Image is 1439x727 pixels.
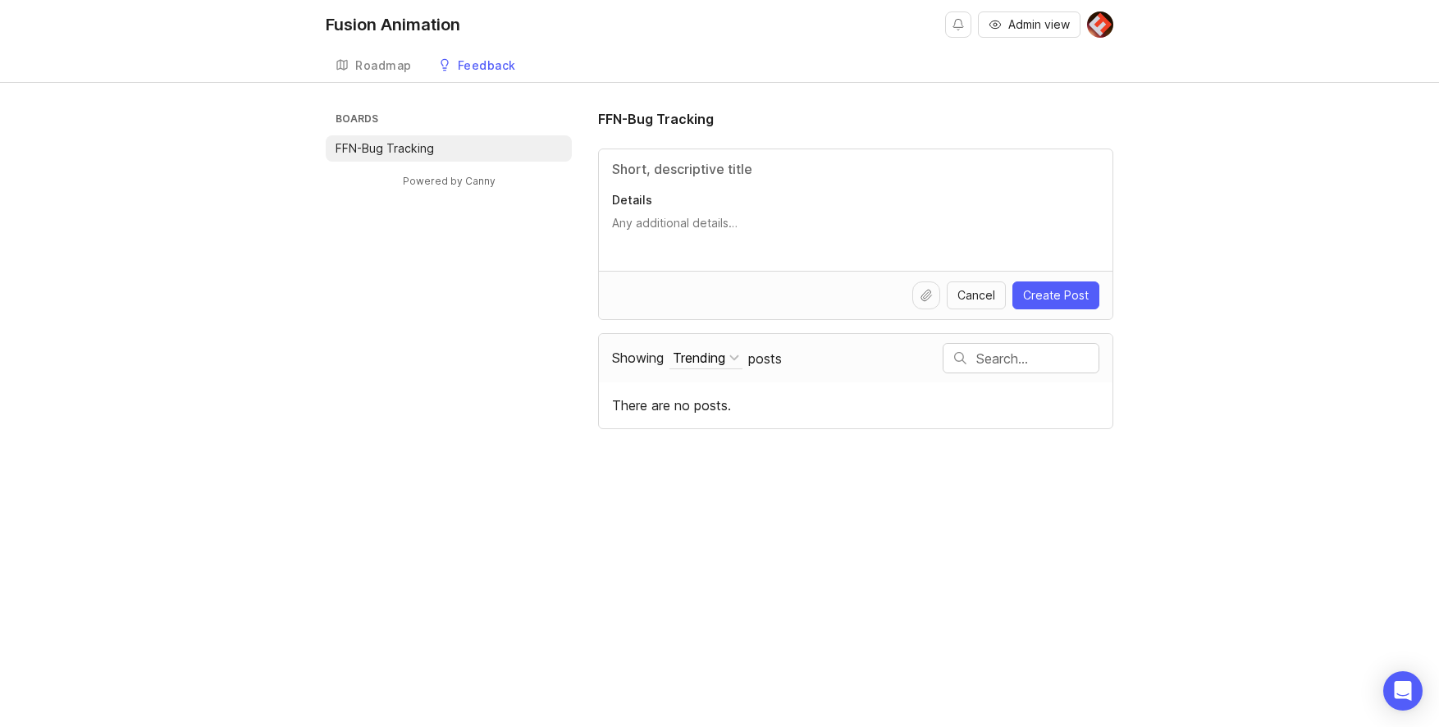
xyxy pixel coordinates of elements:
p: FFN-Bug Tracking [336,140,434,157]
img: Sara Bakalchuk [1087,11,1113,38]
div: Roadmap [355,60,412,71]
textarea: Details [612,215,1099,248]
span: Showing [612,350,664,366]
p: Details [612,192,1099,208]
div: Trending [673,349,725,367]
a: Powered by Canny [400,171,498,190]
input: Title [612,159,1099,179]
button: Cancel [947,281,1006,309]
span: posts [748,350,782,368]
input: Search… [976,350,1099,368]
a: Feedback [428,49,526,83]
button: Admin view [978,11,1080,38]
span: Cancel [957,287,995,304]
button: Create Post [1012,281,1099,309]
div: There are no posts. [599,382,1112,428]
a: FFN-Bug Tracking [326,135,572,162]
a: Roadmap [326,49,422,83]
span: Create Post [1023,287,1089,304]
h3: Boards [332,109,572,132]
button: Showing [669,347,742,369]
button: Notifications [945,11,971,38]
div: Feedback [458,60,516,71]
div: Fusion Animation [326,16,460,33]
h1: FFN-Bug Tracking [598,109,714,129]
div: Open Intercom Messenger [1383,671,1423,711]
span: Admin view [1008,16,1070,33]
